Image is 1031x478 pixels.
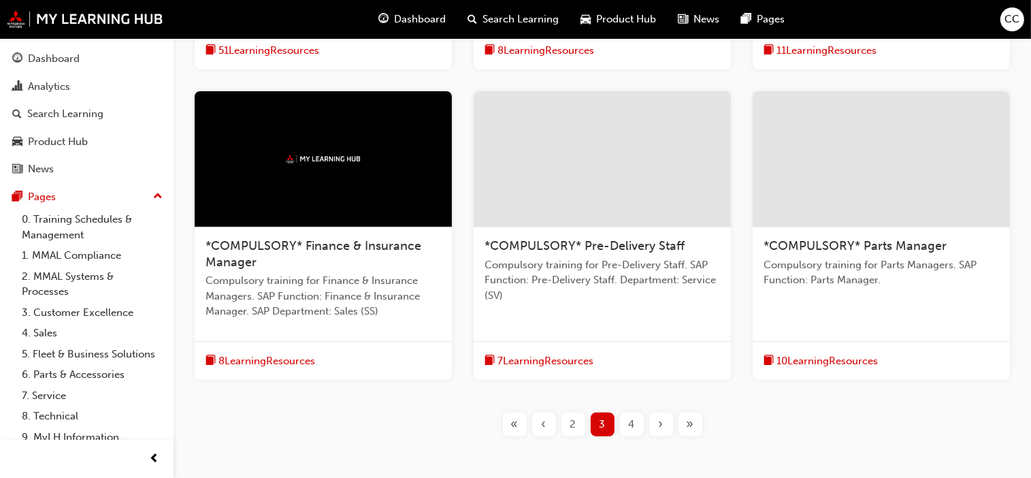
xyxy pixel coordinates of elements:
[742,11,752,28] span: pages-icon
[600,417,606,432] span: 3
[764,257,999,288] span: Compulsory training for Parts Managers. SAP Function: Parts Manager.
[497,353,593,369] span: 7 Learning Resources
[559,413,588,436] button: Page 2
[764,353,878,370] button: book-icon10LearningResources
[206,353,216,370] span: book-icon
[5,185,168,210] button: Pages
[588,413,617,436] button: Page 3
[218,43,319,59] span: 51 Learning Resources
[27,106,103,122] div: Search Learning
[474,91,731,380] a: *COMPULSORY* Pre-Delivery StaffCompulsory training for Pre-Delivery Staff. SAP Function: Pre-Deli...
[485,353,495,370] span: book-icon
[617,413,647,436] button: Page 4
[776,353,878,369] span: 10 Learning Resources
[485,42,594,59] button: book-icon8LearningResources
[731,5,796,33] a: pages-iconPages
[12,108,22,121] span: search-icon
[764,353,774,370] span: book-icon
[7,10,163,28] img: mmal
[16,302,168,323] a: 3. Customer Excellence
[28,134,88,150] div: Product Hub
[581,11,591,28] span: car-icon
[542,417,546,432] span: ‹
[764,42,877,59] button: book-icon11LearningResources
[687,417,694,432] span: »
[457,5,570,33] a: search-iconSearch Learning
[659,417,664,432] span: ›
[28,189,56,205] div: Pages
[206,42,216,59] span: book-icon
[28,79,70,95] div: Analytics
[28,161,54,177] div: News
[12,163,22,176] span: news-icon
[485,238,685,253] span: *COMPULSORY* Pre-Delivery Staff
[570,5,668,33] a: car-iconProduct Hub
[195,91,452,380] a: mmal*COMPULSORY* Finance & Insurance ManagerCompulsory training for Finance & Insurance Managers....
[16,427,168,448] a: 9. MyLH Information
[16,344,168,365] a: 5. Fleet & Business Solutions
[597,12,657,27] span: Product Hub
[206,273,441,319] span: Compulsory training for Finance & Insurance Managers. SAP Function: Finance & Insurance Manager. ...
[764,238,947,253] span: *COMPULSORY* Parts Manager
[1005,12,1020,27] span: CC
[16,364,168,385] a: 6. Parts & Accessories
[12,53,22,65] span: guage-icon
[1000,7,1024,31] button: CC
[757,12,785,27] span: Pages
[500,413,529,436] button: First page
[678,11,689,28] span: news-icon
[150,451,160,468] span: prev-icon
[629,417,635,432] span: 4
[5,46,168,71] a: Dashboard
[468,11,478,28] span: search-icon
[5,74,168,99] a: Analytics
[776,43,877,59] span: 11 Learning Resources
[206,42,319,59] button: book-icon51LearningResources
[676,413,705,436] button: Last page
[485,257,720,304] span: Compulsory training for Pre-Delivery Staff. SAP Function: Pre-Delivery Staff. Department: Service...
[16,209,168,245] a: 0. Training Schedules & Management
[12,81,22,93] span: chart-icon
[529,413,559,436] button: Previous page
[5,157,168,182] a: News
[12,136,22,148] span: car-icon
[379,11,389,28] span: guage-icon
[764,42,774,59] span: book-icon
[16,323,168,344] a: 4. Sales
[286,155,361,163] img: mmal
[16,385,168,407] a: 7. Service
[485,42,495,59] span: book-icon
[28,51,80,67] div: Dashboard
[12,191,22,204] span: pages-icon
[206,353,315,370] button: book-icon8LearningResources
[395,12,446,27] span: Dashboard
[570,417,576,432] span: 2
[485,353,593,370] button: book-icon7LearningResources
[368,5,457,33] a: guage-iconDashboard
[5,44,168,185] button: DashboardAnalyticsSearch LearningProduct HubNews
[497,43,594,59] span: 8 Learning Resources
[5,129,168,155] a: Product Hub
[511,417,519,432] span: «
[206,238,421,270] span: *COMPULSORY* Finance & Insurance Manager
[16,266,168,302] a: 2. MMAL Systems & Processes
[16,245,168,266] a: 1. MMAL Compliance
[483,12,559,27] span: Search Learning
[647,413,676,436] button: Next page
[16,406,168,427] a: 8. Technical
[5,101,168,127] a: Search Learning
[218,353,315,369] span: 8 Learning Resources
[153,188,163,206] span: up-icon
[753,91,1010,380] a: *COMPULSORY* Parts ManagerCompulsory training for Parts Managers. SAP Function: Parts Manager.boo...
[668,5,731,33] a: news-iconNews
[694,12,720,27] span: News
